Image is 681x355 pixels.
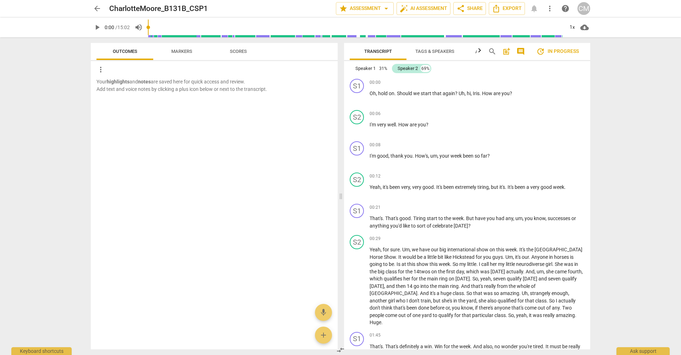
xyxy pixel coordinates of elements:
[565,22,579,33] div: 1x
[467,91,471,96] span: hi
[399,215,411,221] span: good
[382,4,391,13] span: arrow_drop_down
[132,21,145,34] button: Volume
[370,276,384,282] span: which
[389,261,394,267] span: be
[394,91,397,96] span: .
[370,91,376,96] span: Oh
[456,4,483,13] span: Share
[510,91,512,96] span: ?
[443,91,455,96] span: again
[554,254,570,260] span: horses
[421,91,432,96] span: start
[544,269,546,274] span: ,
[420,283,430,289] span: into
[479,261,481,267] span: I
[339,4,348,13] span: star
[522,215,525,221] span: ,
[450,153,463,159] span: week
[616,347,670,355] div: Ask support
[507,276,523,282] span: qualify
[487,153,490,159] span: ?
[549,254,554,260] span: in
[513,215,515,221] span: ,
[417,223,427,229] span: sort
[535,247,582,252] span: [GEOGRAPHIC_DATA]
[350,204,364,218] div: Change speaker
[476,247,489,252] span: show
[398,122,410,127] span: How
[427,223,432,229] span: of
[413,91,421,96] span: we
[398,65,418,72] div: Speaker 2
[541,184,553,190] span: good
[535,269,537,274] span: ,
[477,184,489,190] span: tiring
[422,184,434,190] span: good
[577,2,590,15] button: CM
[571,215,576,221] span: or
[414,269,431,274] span: 14twos
[350,141,364,155] div: Change speaker
[456,4,465,13] span: share
[370,204,381,211] span: 00:21
[526,184,530,190] span: a
[525,215,534,221] span: you
[401,184,410,190] span: very
[407,283,414,289] span: 14
[496,215,505,221] span: had
[470,276,472,282] span: .
[426,122,428,127] span: ?
[508,184,515,190] span: It's
[498,261,506,267] span: my
[506,269,523,274] span: actually
[350,173,364,187] div: Change speaker
[530,184,541,190] span: very
[400,4,447,13] span: AI Assessment
[396,283,407,289] span: then
[456,269,464,274] span: day
[466,269,480,274] span: which
[453,261,459,267] span: So
[502,91,510,96] span: you
[398,269,405,274] span: for
[350,110,364,124] div: Change speaker
[386,269,398,274] span: class
[430,283,438,289] span: the
[548,215,571,221] span: successes
[476,254,483,260] span: for
[417,254,423,260] span: be
[450,283,459,289] span: ring
[497,283,509,289] span: from
[415,153,428,159] span: How's
[370,247,381,252] span: Yeah
[513,254,515,260] span: ,
[394,261,397,267] span: .
[481,153,487,159] span: far
[370,215,383,221] span: That's
[454,223,468,229] span: [DATE]
[487,215,496,221] span: you
[515,215,522,221] span: um
[459,283,461,289] span: .
[91,21,104,34] button: Play
[336,2,394,15] button: Assessment
[370,283,384,289] span: [DATE]
[410,184,412,190] span: ,
[439,261,450,267] span: week
[564,184,566,190] span: .
[315,304,332,321] button: Add voice note
[436,184,443,190] span: It's
[553,184,564,190] span: week
[464,215,466,221] span: .
[536,47,545,56] span: update
[400,4,408,13] span: auto_fix_high
[93,4,101,13] span: arrow_back
[534,215,546,221] span: know
[439,276,449,282] span: ring
[555,261,564,267] span: She
[11,347,72,355] div: Keyboard shortcuts
[370,122,377,127] span: I'm
[383,247,390,252] span: for
[370,254,384,260] span: Horse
